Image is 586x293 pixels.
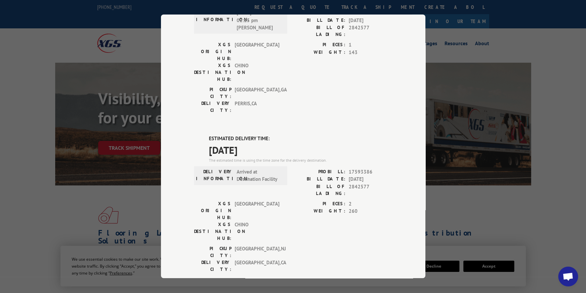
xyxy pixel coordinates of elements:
[349,208,392,215] span: 260
[293,41,345,49] label: PIECES:
[235,86,279,100] span: [GEOGRAPHIC_DATA] , GA
[235,41,279,62] span: [GEOGRAPHIC_DATA]
[196,168,233,183] label: DELIVERY INFORMATION:
[235,259,279,273] span: [GEOGRAPHIC_DATA] , CA
[293,17,345,24] label: BILL DATE:
[194,86,231,100] label: PICKUP CITY:
[293,200,345,208] label: PIECES:
[209,135,392,143] label: ESTIMATED DELIVERY TIME:
[349,183,392,197] span: 2842577
[237,9,281,32] span: [DATE] 02:15 pm [PERSON_NAME]
[194,221,231,242] label: XGS DESTINATION HUB:
[293,168,345,176] label: PROBILL:
[349,176,392,183] span: [DATE]
[194,259,231,273] label: DELIVERY CITY:
[558,267,578,286] div: Open chat
[293,49,345,56] label: WEIGHT:
[349,168,392,176] span: 17593386
[293,208,345,215] label: WEIGHT:
[349,24,392,38] span: 2842577
[196,9,233,32] label: DELIVERY INFORMATION:
[349,17,392,24] span: [DATE]
[235,100,279,114] span: PERRIS , CA
[349,200,392,208] span: 2
[235,221,279,242] span: CHINO
[194,200,231,221] label: XGS ORIGIN HUB:
[349,49,392,56] span: 143
[349,41,392,49] span: 1
[235,62,279,83] span: CHINO
[194,41,231,62] label: XGS ORIGIN HUB:
[194,245,231,259] label: PICKUP CITY:
[209,157,392,163] div: The estimated time is using the time zone for the delivery destination.
[293,24,345,38] label: BILL OF LADING:
[235,245,279,259] span: [GEOGRAPHIC_DATA] , NJ
[235,200,279,221] span: [GEOGRAPHIC_DATA]
[194,62,231,83] label: XGS DESTINATION HUB:
[194,100,231,114] label: DELIVERY CITY:
[237,168,281,183] span: Arrived at Destination Facility
[293,183,345,197] label: BILL OF LADING:
[209,143,392,157] span: [DATE]
[293,176,345,183] label: BILL DATE:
